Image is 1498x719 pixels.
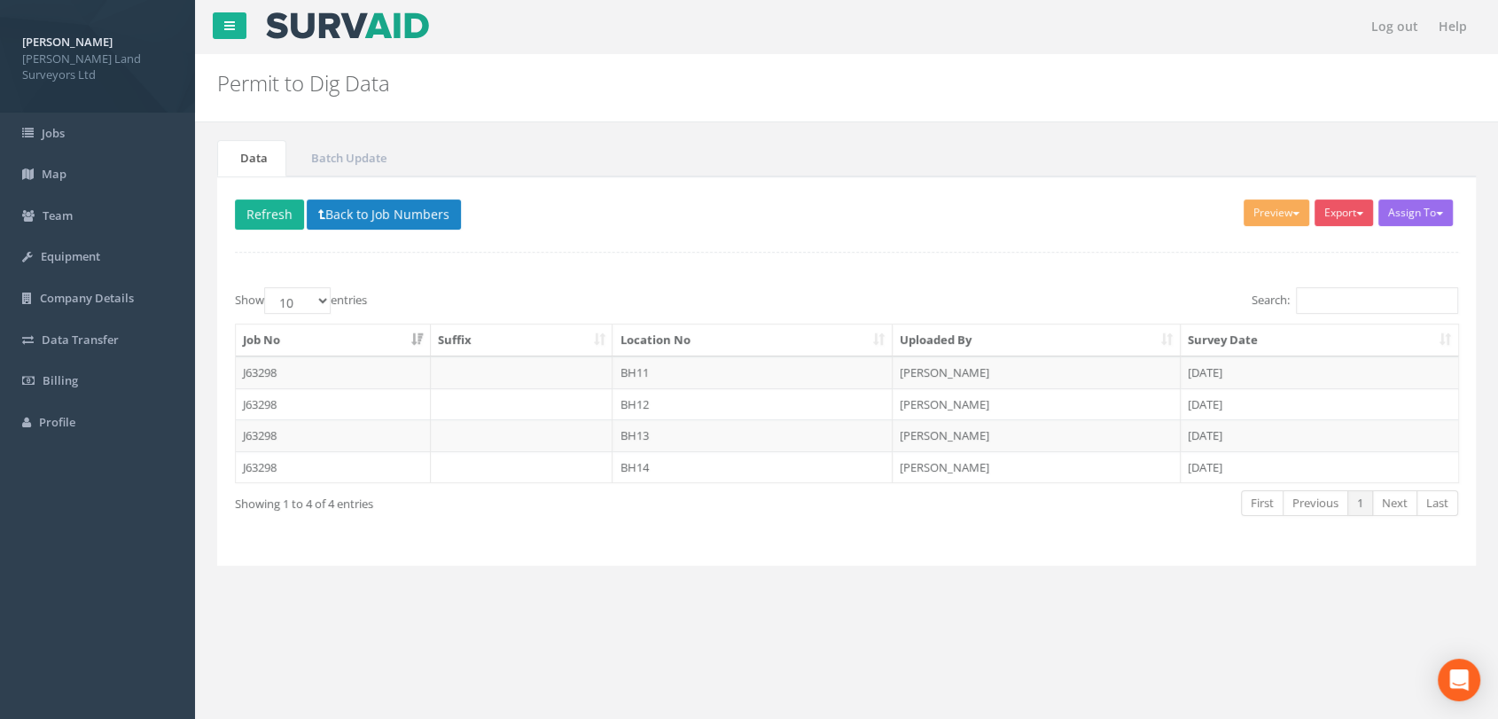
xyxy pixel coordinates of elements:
h2: Permit to Dig Data [217,72,1261,95]
span: Profile [39,414,75,430]
td: J63298 [236,451,431,483]
span: [PERSON_NAME] Land Surveyors Ltd [22,51,173,83]
span: Company Details [40,290,134,306]
button: Preview [1244,199,1309,226]
button: Assign To [1378,199,1453,226]
th: Location No: activate to sort column ascending [612,324,893,356]
td: J63298 [236,356,431,388]
th: Job No: activate to sort column ascending [236,324,431,356]
button: Back to Job Numbers [307,199,461,230]
button: Export [1315,199,1373,226]
a: Previous [1283,490,1348,516]
td: BH11 [612,356,893,388]
a: Next [1372,490,1417,516]
th: Uploaded By: activate to sort column ascending [893,324,1181,356]
div: Showing 1 to 4 of 4 entries [235,488,729,512]
select: Showentries [264,287,331,314]
input: Search: [1296,287,1458,314]
a: First [1241,490,1283,516]
td: BH14 [612,451,893,483]
a: [PERSON_NAME] [PERSON_NAME] Land Surveyors Ltd [22,29,173,83]
td: BH13 [612,419,893,451]
td: J63298 [236,388,431,420]
span: Equipment [41,248,100,264]
td: [DATE] [1181,451,1458,483]
button: Refresh [235,199,304,230]
td: [PERSON_NAME] [893,451,1181,483]
td: [PERSON_NAME] [893,356,1181,388]
span: Team [43,207,73,223]
div: Open Intercom Messenger [1438,659,1480,701]
td: [PERSON_NAME] [893,419,1181,451]
span: Jobs [42,125,65,141]
span: Map [42,166,66,182]
a: Last [1416,490,1458,516]
a: Batch Update [288,140,405,176]
td: BH12 [612,388,893,420]
span: Billing [43,372,78,388]
a: Data [217,140,286,176]
strong: [PERSON_NAME] [22,34,113,50]
span: Data Transfer [42,332,119,348]
a: 1 [1347,490,1373,516]
td: [DATE] [1181,388,1458,420]
th: Suffix: activate to sort column ascending [431,324,613,356]
th: Survey Date: activate to sort column ascending [1181,324,1458,356]
td: [DATE] [1181,356,1458,388]
td: J63298 [236,419,431,451]
td: [DATE] [1181,419,1458,451]
td: [PERSON_NAME] [893,388,1181,420]
label: Show entries [235,287,367,314]
label: Search: [1252,287,1458,314]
